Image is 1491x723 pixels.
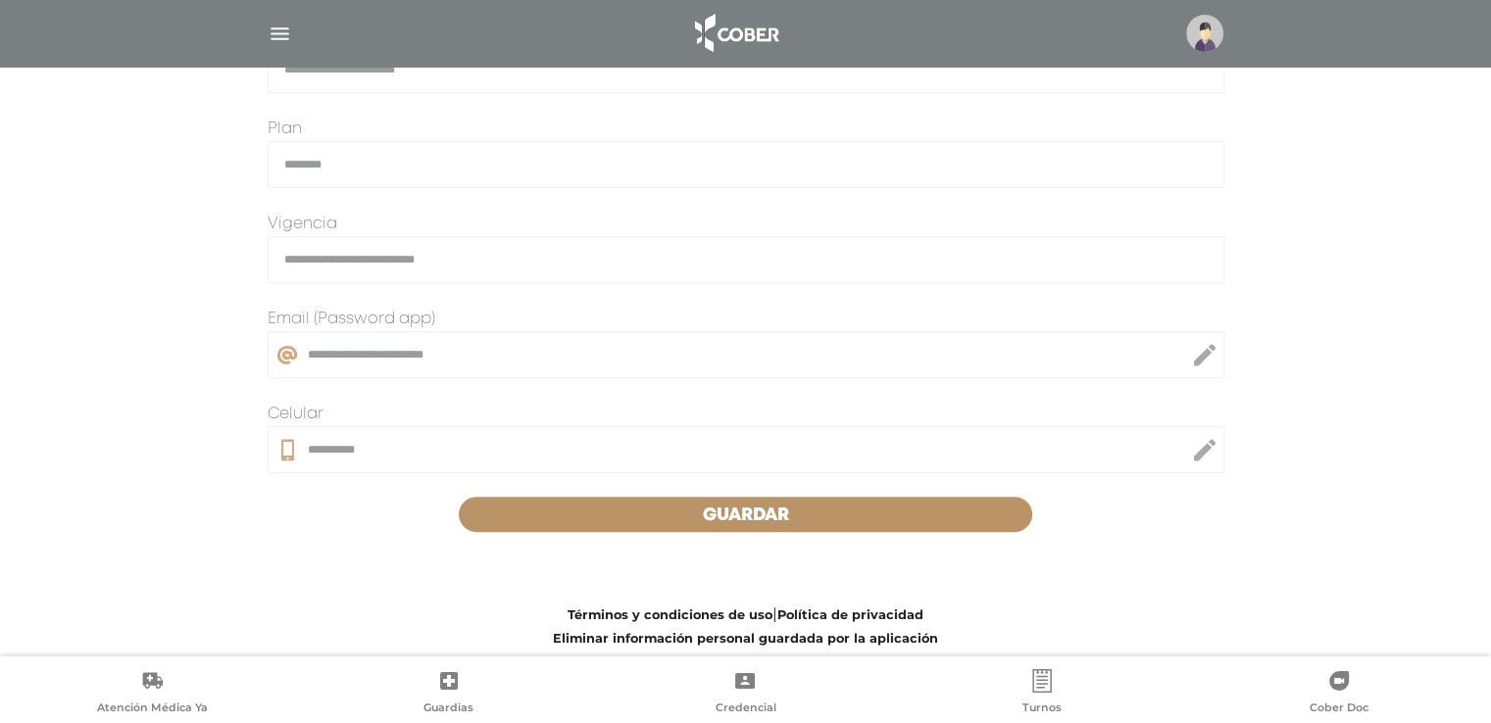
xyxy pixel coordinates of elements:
span: Atención Médica Ya [97,700,208,718]
label: Email (Password app) [268,308,435,331]
a: Eliminar información personal guardada por la aplicación [553,631,938,646]
img: profile-placeholder.svg [1186,15,1223,52]
span: Cober Doc [1310,700,1368,718]
a: Guardias [301,669,598,719]
a: Credencial [597,669,894,719]
a: Turnos [894,669,1191,719]
img: Cober_menu-lines-white.svg [268,22,292,46]
span: Turnos [1022,700,1062,718]
a: Cober Doc [1190,669,1487,719]
span: Guardias [423,700,473,718]
label: Celular [268,403,323,426]
label: Vigencia [268,213,337,236]
a: Política de privacidad [777,607,923,622]
div: | [229,602,1263,650]
img: logo_cober_home-white.png [684,10,787,57]
a: Atención Médica Ya [4,669,301,719]
button: Guardar [459,497,1033,532]
span: Credencial [715,700,775,718]
a: Términos y condiciones de uso [568,607,772,622]
span: Guardar [703,506,789,524]
label: Plan [268,118,302,141]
